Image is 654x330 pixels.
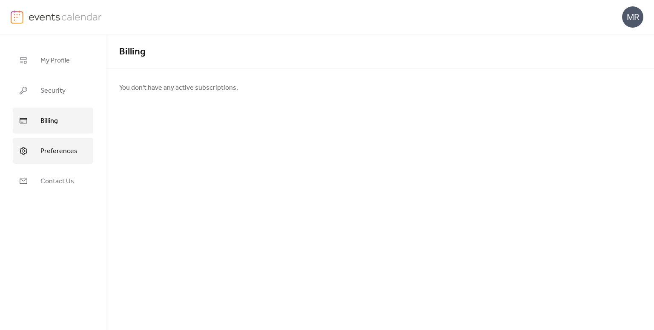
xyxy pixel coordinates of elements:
[40,54,70,67] span: My Profile
[13,47,93,73] a: My Profile
[119,43,146,61] span: Billing
[13,77,93,103] a: Security
[622,6,643,28] div: MR
[40,114,58,128] span: Billing
[13,138,93,164] a: Preferences
[40,84,66,97] span: Security
[29,10,102,23] img: logo-type
[11,10,23,24] img: logo
[13,108,93,134] a: Billing
[40,175,74,188] span: Contact Us
[40,145,77,158] span: Preferences
[13,168,93,194] a: Contact Us
[119,83,238,93] span: You don't have any active subscriptions.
